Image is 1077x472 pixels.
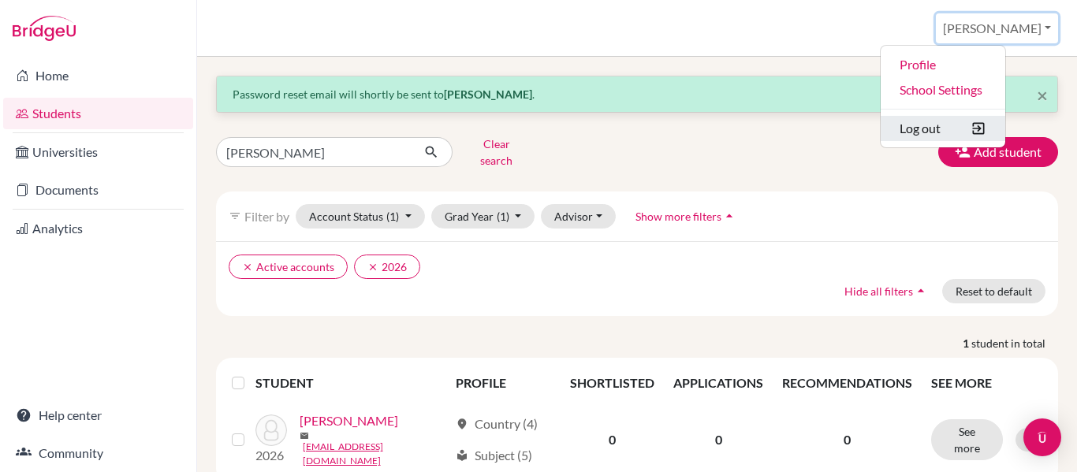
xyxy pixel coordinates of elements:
[255,414,287,446] img: Sabillon, Adriana
[13,16,76,41] img: Bridge-U
[635,210,721,223] span: Show more filters
[453,132,540,173] button: Clear search
[444,87,532,101] strong: [PERSON_NAME]
[354,255,420,279] button: clear2026
[1023,418,1061,456] div: Open Intercom Messenger
[3,60,193,91] a: Home
[622,204,751,229] button: Show more filtersarrow_drop_up
[446,364,561,402] th: PROFILE
[456,418,468,430] span: location_on
[431,204,535,229] button: Grad Year(1)
[881,116,1005,141] button: Log out
[300,411,398,430] a: [PERSON_NAME]
[216,137,412,167] input: Find student by name...
[3,437,193,469] a: Community
[3,98,193,129] a: Students
[844,284,913,298] span: Hide all filters
[255,446,287,465] p: 2026
[456,449,468,462] span: local_library
[497,210,509,223] span: (1)
[922,364,1052,402] th: SEE MORE
[831,279,942,303] button: Hide all filtersarrow_drop_up
[881,52,1005,77] a: Profile
[664,364,773,402] th: APPLICATIONS
[456,414,538,433] div: Country (4)
[541,204,616,229] button: Advisor
[782,430,912,449] p: 0
[942,279,1045,303] button: Reset to default
[244,209,289,224] span: Filter by
[971,335,1058,351] span: student in total
[3,136,193,168] a: Universities
[1037,86,1048,105] button: Close
[456,446,532,465] div: Subject (5)
[242,262,253,273] i: clear
[233,86,1042,102] p: Password reset email will shortly be sent to .
[3,400,193,431] a: Help center
[303,440,449,468] a: [EMAIL_ADDRESS][DOMAIN_NAME]
[1037,84,1048,106] span: ×
[3,174,193,206] a: Documents
[386,210,399,223] span: (1)
[255,364,446,402] th: STUDENT
[296,204,425,229] button: Account Status(1)
[300,431,309,440] span: mail
[561,364,664,402] th: SHORTLISTED
[936,13,1058,43] button: [PERSON_NAME]
[229,255,348,279] button: clearActive accounts
[880,45,1006,148] ul: [PERSON_NAME]
[721,208,737,224] i: arrow_drop_up
[3,213,193,244] a: Analytics
[931,419,1003,460] button: See more
[773,364,922,402] th: RECOMMENDATIONS
[881,77,1005,102] a: School Settings
[913,283,929,299] i: arrow_drop_up
[367,262,378,273] i: clear
[938,137,1058,167] button: Add student
[229,210,241,222] i: filter_list
[963,335,971,351] strong: 1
